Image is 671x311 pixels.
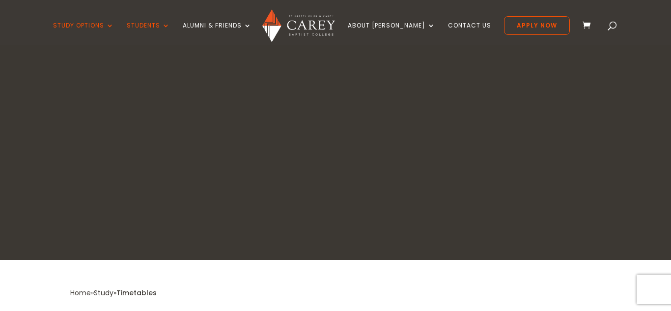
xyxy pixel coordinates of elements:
[448,22,491,45] a: Contact Us
[504,16,570,35] a: Apply Now
[70,288,157,298] span: » »
[262,9,335,42] img: Carey Baptist College
[116,288,157,298] span: Timetables
[127,22,170,45] a: Students
[183,22,252,45] a: Alumni & Friends
[70,288,91,298] a: Home
[53,22,114,45] a: Study Options
[94,288,113,298] a: Study
[348,22,435,45] a: About [PERSON_NAME]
